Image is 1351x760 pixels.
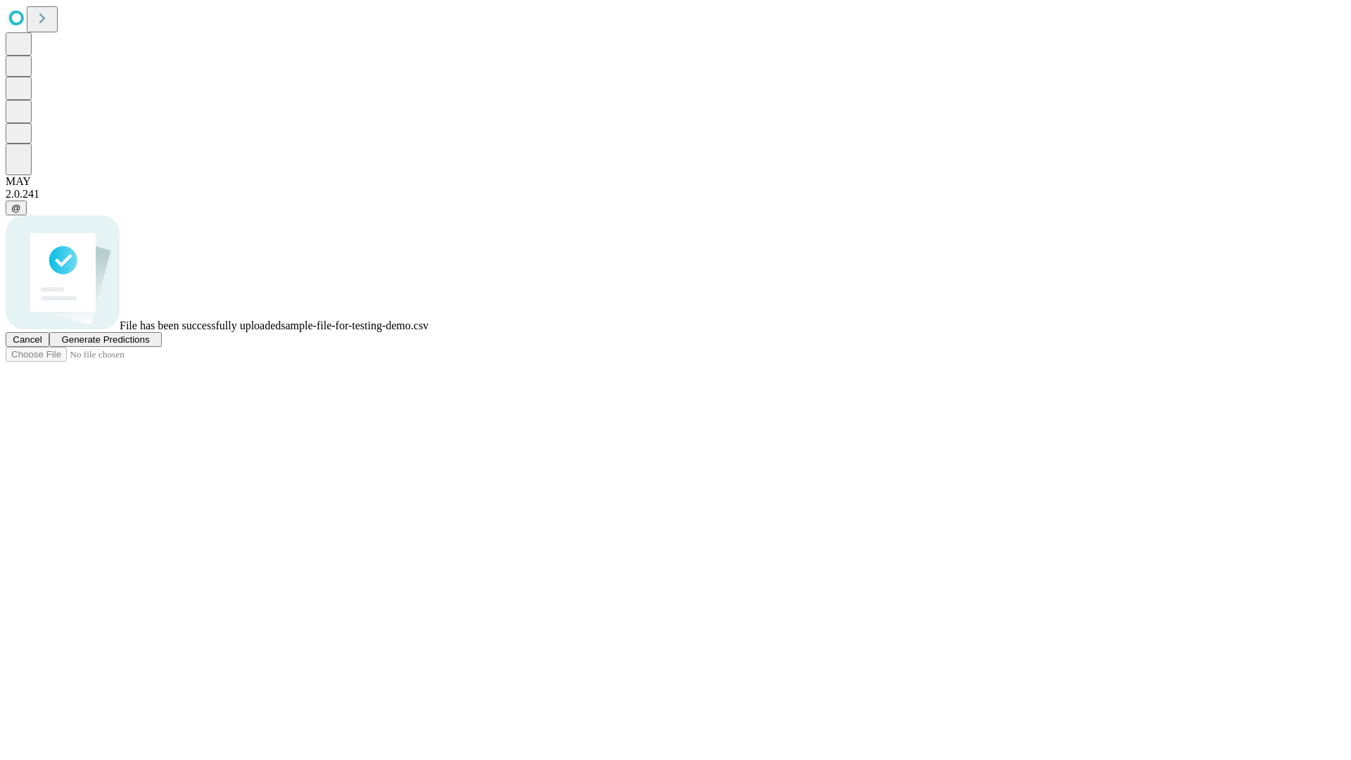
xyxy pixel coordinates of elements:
span: File has been successfully uploaded [120,319,281,331]
button: Cancel [6,332,49,347]
div: MAY [6,175,1345,188]
span: Generate Predictions [61,334,149,345]
div: 2.0.241 [6,188,1345,201]
span: Cancel [13,334,42,345]
span: @ [11,203,21,213]
button: Generate Predictions [49,332,162,347]
button: @ [6,201,27,215]
span: sample-file-for-testing-demo.csv [281,319,429,331]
